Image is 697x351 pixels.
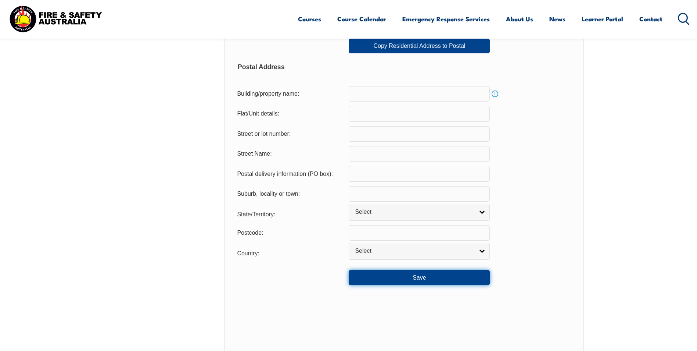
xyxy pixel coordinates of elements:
span: Select [355,208,474,216]
div: Building/property name: [231,87,349,101]
div: Suburb, locality or town: [231,187,349,201]
a: News [549,9,565,29]
div: Postal Address [231,58,577,76]
a: Courses [298,9,321,29]
a: Learner Portal [582,9,623,29]
div: Postcode: [231,226,349,240]
div: Street Name: [231,147,349,161]
div: Flat/Unit details: [231,107,349,121]
a: About Us [506,9,533,29]
span: State/Territory: [237,211,275,217]
a: Info [490,89,500,99]
span: Country: [237,250,259,256]
a: Contact [639,9,662,29]
a: Copy Residential Address to Postal [349,39,490,53]
a: Course Calendar [337,9,386,29]
div: Street or lot number: [231,127,349,141]
button: Save [349,270,490,285]
span: Select [355,247,474,255]
div: Postal delivery information (PO box): [231,167,349,181]
a: Emergency Response Services [402,9,490,29]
